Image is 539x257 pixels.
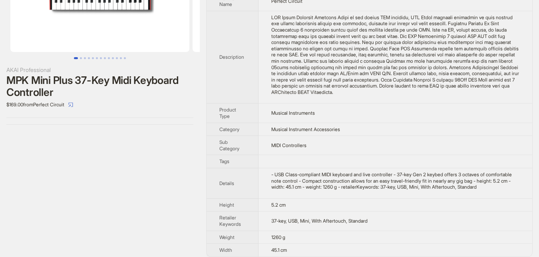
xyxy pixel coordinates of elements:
[6,98,193,111] div: $169.00 from Perfect Circuit
[112,57,114,59] button: Go to slide 10
[74,57,78,59] button: Go to slide 1
[124,57,126,59] button: Go to slide 13
[271,14,519,96] div: MPC Beats Software Included Based on the iconic MPC hardware, MPC Beats features thousands of dru...
[271,202,286,208] span: 5.2 cm
[6,66,193,74] div: AKAI Professional
[271,142,306,148] span: MIDI Controllers
[219,234,235,240] span: Weight
[219,202,234,208] span: Height
[271,171,519,190] div: - USB Class-compliant MIDI keyboard and live controller - 37-key Gen 2 keybed offers 3 octaves of...
[219,107,236,119] span: Product Type
[219,247,232,253] span: Width
[219,139,239,151] span: Sub Category
[104,57,106,59] button: Go to slide 8
[219,54,244,60] span: Description
[116,57,118,59] button: Go to slide 11
[271,234,285,240] span: 1260 g
[6,74,193,98] div: MPK Mini Plus 37-Key Midi Keyboard Controller
[92,57,94,59] button: Go to slide 5
[80,57,82,59] button: Go to slide 2
[219,215,241,227] span: Retailer Keywords
[271,110,315,116] span: Musical Instruments
[120,57,122,59] button: Go to slide 12
[88,57,90,59] button: Go to slide 4
[219,126,239,132] span: Category
[96,57,98,59] button: Go to slide 6
[271,218,368,224] span: 37-key, USB, Mini, With Aftertouch, Standard
[84,57,86,59] button: Go to slide 3
[271,247,287,253] span: 45.1 cm
[100,57,102,59] button: Go to slide 7
[108,57,110,59] button: Go to slide 9
[68,102,73,107] span: select
[219,158,229,164] span: Tags
[219,180,234,186] span: Details
[271,126,340,132] span: Musical Instrument Accessories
